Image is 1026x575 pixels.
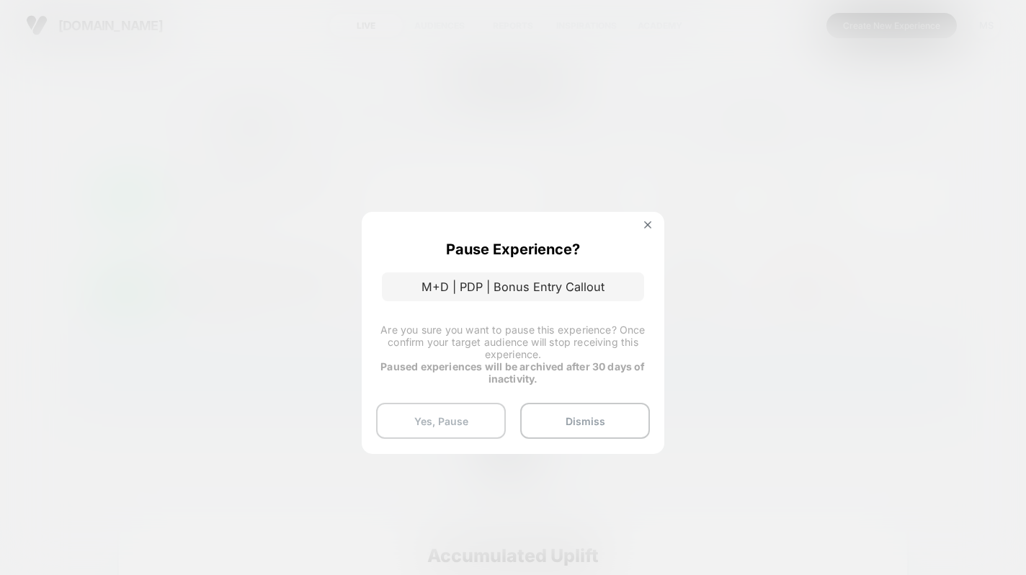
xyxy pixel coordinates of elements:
p: M+D | PDP | Bonus Entry Callout [382,272,644,301]
button: Yes, Pause [376,403,506,439]
button: Dismiss [520,403,650,439]
span: Are you sure you want to pause this experience? Once confirm your target audience will stop recei... [380,324,645,360]
img: close [644,221,651,228]
strong: Paused experiences will be archived after 30 days of inactivity. [380,360,645,385]
p: Pause Experience? [446,241,580,258]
